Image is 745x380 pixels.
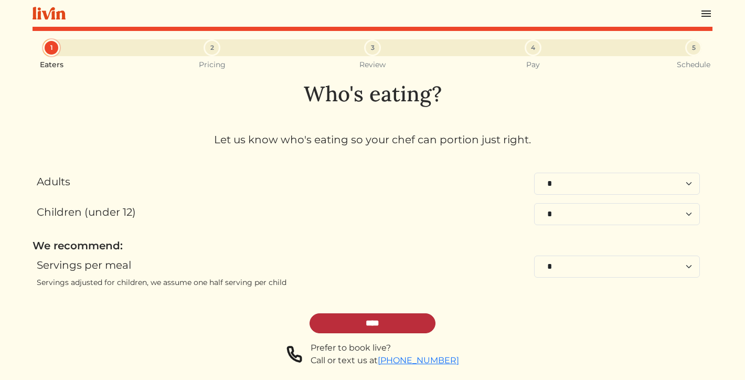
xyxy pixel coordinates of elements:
[37,257,131,273] label: Servings per meal
[40,60,63,69] small: Eaters
[371,43,375,52] span: 3
[33,238,712,254] div: We recommend:
[531,43,535,52] span: 4
[677,60,710,69] small: Schedule
[37,204,136,220] label: Children (under 12)
[199,60,226,69] small: Pricing
[378,355,459,365] a: [PHONE_NUMBER]
[526,60,540,69] small: Pay
[33,132,712,147] div: Let us know who's eating so your chef can portion just right.
[700,7,712,20] img: menu_hamburger-cb6d353cf0ecd9f46ceae1c99ecbeb4a00e71ca567a856bd81f57e9d8c17bb26.svg
[210,43,214,52] span: 2
[37,277,479,288] div: Servings adjusted for children, we assume one half serving per child
[33,81,712,107] h1: Who's eating?
[50,43,53,52] span: 1
[33,7,66,20] img: livin-logo-a0d97d1a881af30f6274990eb6222085a2533c92bbd1e4f22c21b4f0d0e3210c.svg
[692,43,696,52] span: 5
[311,342,459,354] div: Prefer to book live?
[286,342,302,367] img: phone-a8f1853615f4955a6c6381654e1c0f7430ed919b147d78756318837811cda3a7.svg
[359,60,386,69] small: Review
[37,174,70,189] label: Adults
[311,354,459,367] div: Call or text us at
